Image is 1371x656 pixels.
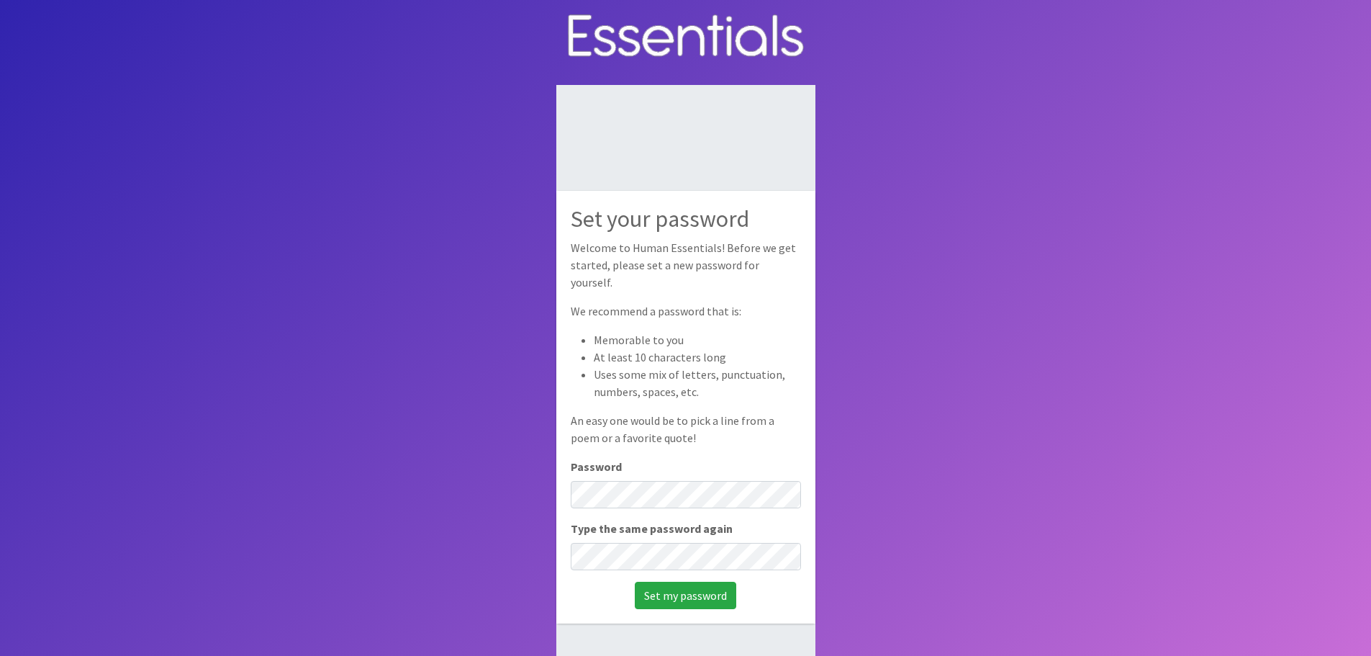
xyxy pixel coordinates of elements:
[571,302,801,320] p: We recommend a password that is:
[571,520,733,537] label: Type the same password again
[571,239,801,291] p: Welcome to Human Essentials! Before we get started, please set a new password for yourself.
[594,366,801,400] li: Uses some mix of letters, punctuation, numbers, spaces, etc.
[571,205,801,233] h2: Set your password
[594,349,801,366] li: At least 10 characters long
[635,582,736,609] input: Set my password
[571,458,622,475] label: Password
[571,412,801,446] p: An easy one would be to pick a line from a poem or a favorite quote!
[594,331,801,349] li: Memorable to you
